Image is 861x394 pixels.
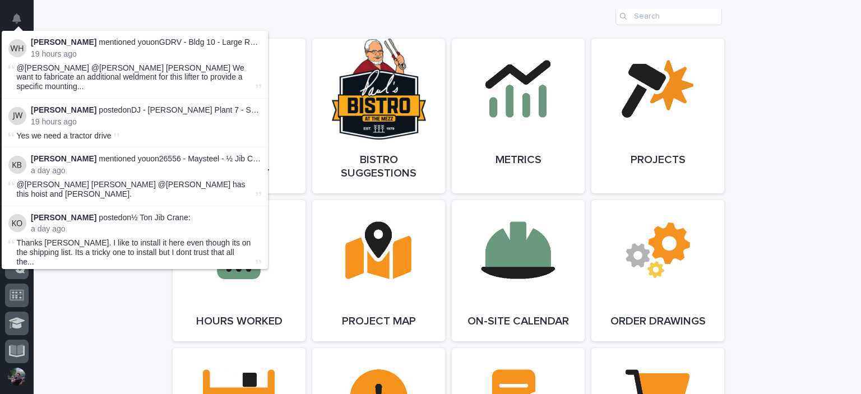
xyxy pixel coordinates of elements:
[159,38,328,47] a: GDRV - Bldg 10 - Large Roof PWI Vacuum Lifter
[17,238,253,266] span: Thanks [PERSON_NAME]. I like to install it here even though its on the shipping list. Its a trick...
[17,131,112,140] span: Yes we need a tractor drive
[31,224,261,234] p: a day ago
[31,38,261,47] p: mentioned you on :
[5,365,29,388] button: users-avatar
[31,38,96,47] strong: [PERSON_NAME]
[31,105,96,114] strong: [PERSON_NAME]
[31,213,261,223] p: posted on ½ Ton Jib Crane :
[14,13,29,31] div: Notifications
[8,156,26,174] img: Kenny Beachy
[159,154,308,163] a: 26556 - Maysteel - ½ Jib Cranes -12' Span
[31,154,261,164] p: mentioned you on :
[8,39,26,57] img: Weston Hochstetler
[591,39,724,193] a: Projects
[5,7,29,30] button: Notifications
[173,200,305,341] a: Hours Worked
[591,200,724,341] a: Order Drawings
[17,180,246,198] span: @[PERSON_NAME] [PERSON_NAME] @[PERSON_NAME] has this hoist and [PERSON_NAME].
[31,166,261,175] p: a day ago
[452,200,585,341] a: On-Site Calendar
[31,213,96,222] strong: [PERSON_NAME]
[312,39,445,193] a: Bistro Suggestions
[131,105,351,114] a: DJ - [PERSON_NAME] Plant 7 - System F I-Drive Components
[452,39,585,193] a: Metrics
[17,63,253,91] span: @[PERSON_NAME] @[PERSON_NAME] [PERSON_NAME] We want to fabricate an additional weldment for this ...
[8,214,26,232] img: Ken Overmyer
[8,107,26,125] img: Jeremy Whetstone
[31,154,96,163] strong: [PERSON_NAME]
[31,49,261,59] p: 19 hours ago
[312,200,445,341] a: Project Map
[31,117,261,127] p: 19 hours ago
[615,7,722,25] input: Search
[31,105,261,115] p: posted on :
